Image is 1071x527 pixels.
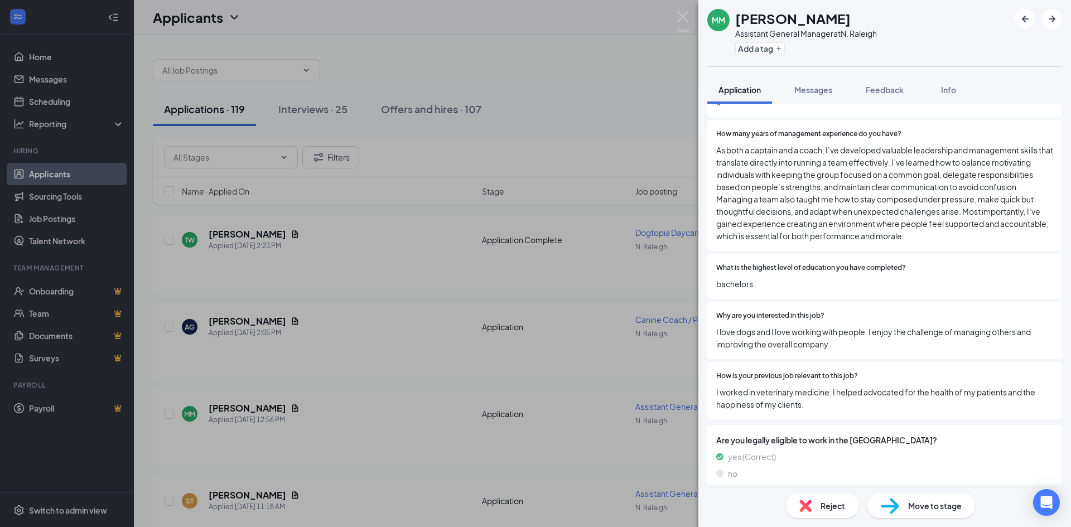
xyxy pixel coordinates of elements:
span: How is your previous job relevant to this job? [716,371,858,381]
span: Why are you interested in this job? [716,311,824,321]
span: Feedback [866,85,904,95]
button: ArrowLeftNew [1015,9,1035,29]
span: I love dogs and I love working with people. I enjoy the challenge of managing others and improvin... [716,326,1053,350]
h1: [PERSON_NAME] [735,9,851,28]
button: ArrowRight [1042,9,1062,29]
span: Application [718,85,761,95]
div: Assistant General Manager at N. Raleigh [735,28,877,39]
span: How many years of management experience do you have? [716,129,901,139]
div: MM [712,14,725,26]
span: no [728,467,737,480]
span: yes (Correct) [728,451,776,463]
svg: Plus [775,45,782,52]
div: Open Intercom Messenger [1033,489,1060,516]
span: Are you legally eligible to work in the [GEOGRAPHIC_DATA]? [716,434,1053,446]
span: Messages [794,85,832,95]
span: What is the highest level of education you have completed? [716,263,906,273]
span: As both a captain and a coach, I’ve developed valuable leadership and management skills that tran... [716,144,1053,242]
span: Info [941,85,956,95]
span: Reject [821,500,845,512]
span: I worked in veterinary medicine; I helped advocated for the health of my patients and the happine... [716,386,1053,410]
span: bachelors [716,278,1053,290]
span: Move to stage [908,500,962,512]
svg: ArrowLeftNew [1019,12,1032,26]
svg: ArrowRight [1045,12,1059,26]
button: PlusAdd a tag [735,42,785,54]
